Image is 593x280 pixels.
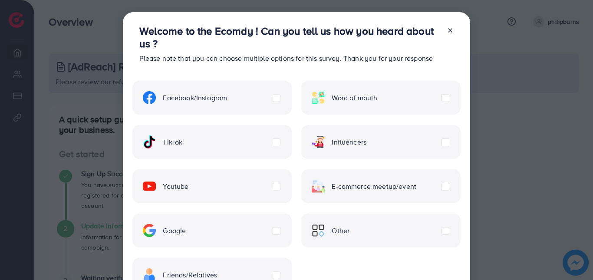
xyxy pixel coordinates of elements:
[312,224,325,237] img: ic-other.99c3e012.svg
[163,93,227,103] span: Facebook/Instagram
[143,135,156,148] img: ic-tiktok.4b20a09a.svg
[312,180,325,193] img: ic-ecommerce.d1fa3848.svg
[143,91,156,104] img: ic-facebook.134605ef.svg
[312,91,325,104] img: ic-word-of-mouth.a439123d.svg
[312,135,325,148] img: ic-influencers.a620ad43.svg
[332,181,416,191] span: E-commerce meetup/event
[143,224,156,237] img: ic-google.5bdd9b68.svg
[332,226,349,236] span: Other
[332,93,377,103] span: Word of mouth
[143,180,156,193] img: ic-youtube.715a0ca2.svg
[163,226,186,236] span: Google
[139,53,439,63] p: Please note that you can choose multiple options for this survey. Thank you for your response
[163,181,188,191] span: Youtube
[163,137,182,147] span: TikTok
[332,137,366,147] span: Influencers
[163,270,217,280] span: Friends/Relatives
[139,25,439,50] h3: Welcome to the Ecomdy ! Can you tell us how you heard about us ?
